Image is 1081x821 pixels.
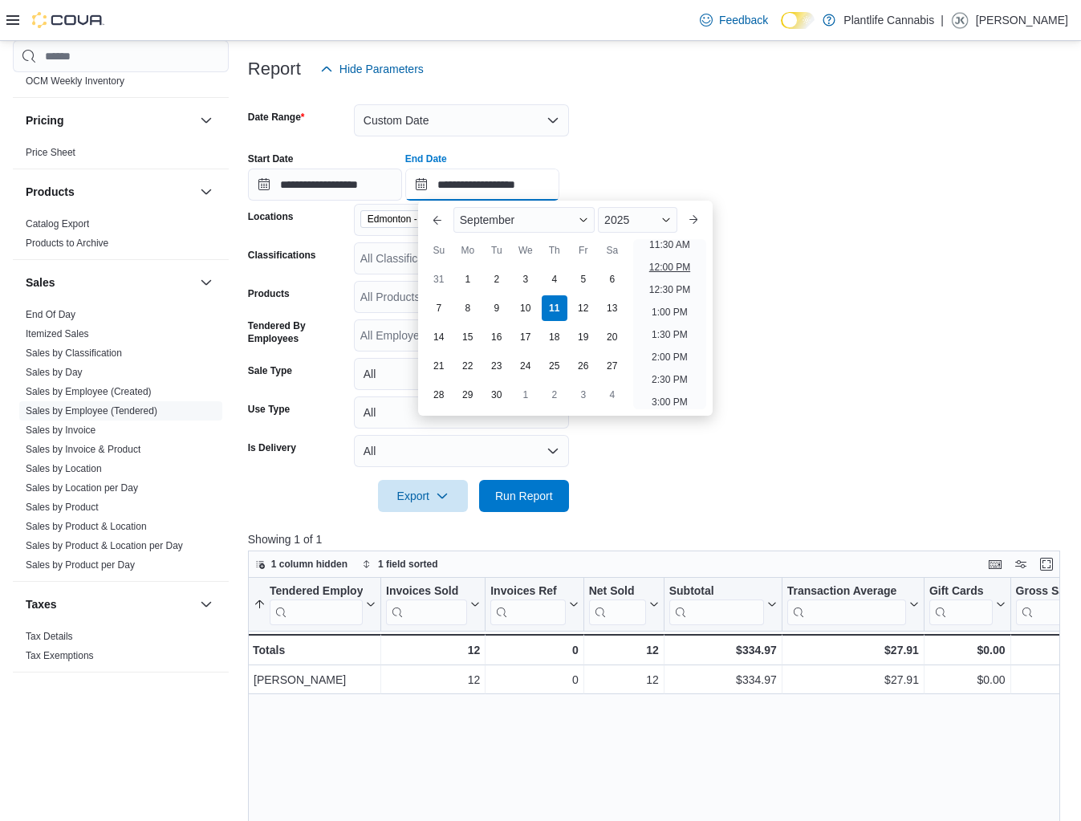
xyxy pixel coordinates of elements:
[669,640,776,660] div: $334.97
[645,392,694,412] li: 3:00 PM
[270,584,363,599] div: Tendered Employee
[26,540,183,551] a: Sales by Product & Location per Day
[843,10,934,30] p: Plantlife Cannabis
[426,382,452,408] div: day-28
[599,353,625,379] div: day-27
[426,295,452,321] div: day-7
[542,324,567,350] div: day-18
[248,210,294,223] label: Locations
[542,353,567,379] div: day-25
[248,364,292,377] label: Sale Type
[571,324,596,350] div: day-19
[26,146,75,159] span: Price Sheet
[248,59,301,79] h3: Report
[455,382,481,408] div: day-29
[271,558,347,571] span: 1 column hidden
[13,143,229,169] div: Pricing
[248,287,290,300] label: Products
[26,308,75,321] span: End Of Day
[484,295,510,321] div: day-9
[26,386,152,397] a: Sales by Employee (Created)
[426,266,452,292] div: day-31
[26,650,94,661] a: Tax Exemptions
[484,353,510,379] div: day-23
[633,239,706,409] ul: Time
[426,353,452,379] div: day-21
[681,207,706,233] button: Next month
[571,382,596,408] div: day-3
[26,274,55,291] h3: Sales
[599,238,625,263] div: Sa
[378,558,438,571] span: 1 field sorted
[929,584,1006,625] button: Gift Cards
[26,501,99,514] span: Sales by Product
[669,584,763,599] div: Subtotal
[26,559,135,571] span: Sales by Product per Day
[513,382,538,408] div: day-1
[455,295,481,321] div: day-8
[542,266,567,292] div: day-4
[26,404,157,417] span: Sales by Employee (Tendered)
[781,12,815,29] input: Dark Mode
[13,71,229,97] div: OCM
[26,463,102,474] a: Sales by Location
[388,480,458,512] span: Export
[604,213,629,226] span: 2025
[490,584,578,625] button: Invoices Ref
[386,670,480,689] div: 12
[26,75,124,87] span: OCM Weekly Inventory
[26,218,89,230] a: Catalog Export
[484,238,510,263] div: Tu
[571,238,596,263] div: Fr
[490,640,578,660] div: 0
[270,584,363,625] div: Tendered Employee
[669,584,776,625] button: Subtotal
[26,328,89,339] a: Itemized Sales
[13,305,229,581] div: Sales
[248,441,296,454] label: Is Delivery
[26,649,94,662] span: Tax Exemptions
[669,670,777,689] div: $334.97
[588,640,658,660] div: 12
[253,640,376,660] div: Totals
[354,435,569,467] button: All
[26,348,122,359] a: Sales by Classification
[1011,555,1030,574] button: Display options
[929,670,1006,689] div: $0.00
[26,112,193,128] button: Pricing
[26,274,193,291] button: Sales
[354,396,569,429] button: All
[588,584,645,599] div: Net Sold
[26,539,183,552] span: Sales by Product & Location per Day
[26,559,135,571] a: Sales by Product per Day
[197,182,216,201] button: Products
[368,211,493,227] span: Edmonton - [PERSON_NAME]
[588,584,645,625] div: Net Sold
[643,280,697,299] li: 12:30 PM
[929,640,1006,660] div: $0.00
[26,327,89,340] span: Itemized Sales
[490,670,578,689] div: 0
[386,584,480,625] button: Invoices Sold
[941,10,944,30] p: |
[26,482,138,494] a: Sales by Location per Day
[248,403,290,416] label: Use Type
[645,348,694,367] li: 2:00 PM
[453,207,595,233] div: Button. Open the month selector. September is currently selected.
[26,405,157,417] a: Sales by Employee (Tendered)
[386,584,467,599] div: Invoices Sold
[360,210,513,228] span: Edmonton - Hollick Kenyon
[26,596,57,612] h3: Taxes
[598,207,677,233] div: Button. Open the year selector. 2025 is currently selected.
[985,555,1005,574] button: Keyboard shortcuts
[26,443,140,456] span: Sales by Invoice & Product
[599,266,625,292] div: day-6
[513,353,538,379] div: day-24
[786,584,905,599] div: Transaction Average
[248,111,305,124] label: Date Range
[599,324,625,350] div: day-20
[248,169,402,201] input: Press the down key to open a popover containing a calendar.
[693,4,774,36] a: Feedback
[254,670,376,689] div: [PERSON_NAME]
